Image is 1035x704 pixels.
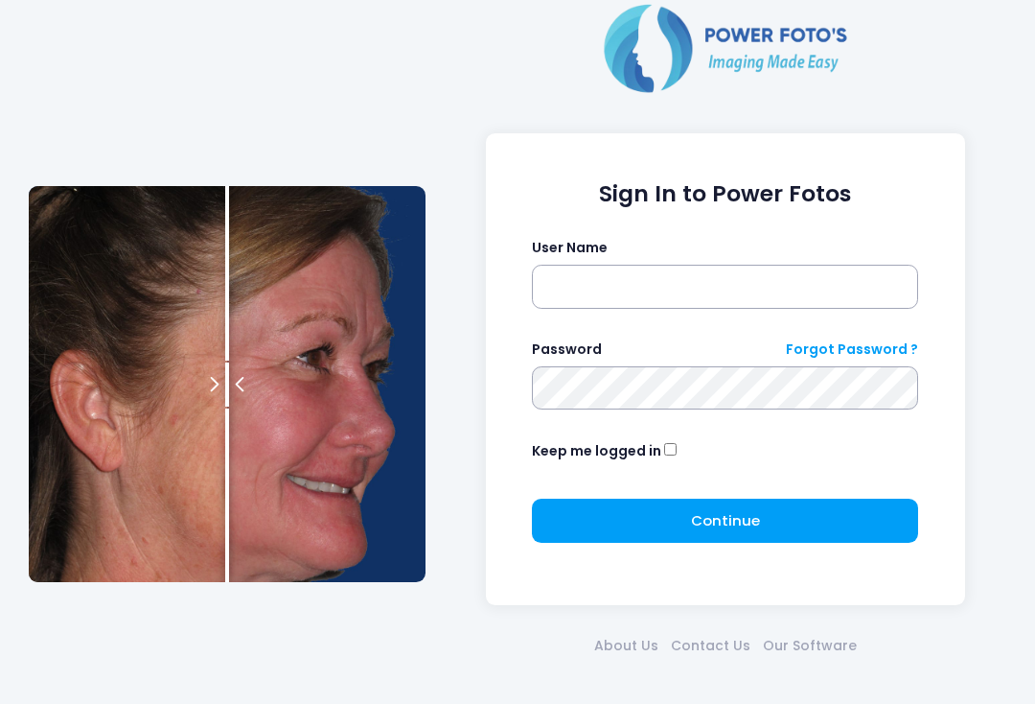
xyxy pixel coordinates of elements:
a: Contact Us [664,636,756,656]
a: Our Software [756,636,862,656]
label: Password [532,340,602,360]
a: Forgot Password ? [786,340,918,360]
label: User Name [532,238,608,258]
span: Continue [691,510,760,530]
a: About Us [587,636,664,656]
button: Continue [532,499,918,543]
label: Keep me logged in [532,441,661,461]
h1: Sign In to Power Fotos [532,180,918,207]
